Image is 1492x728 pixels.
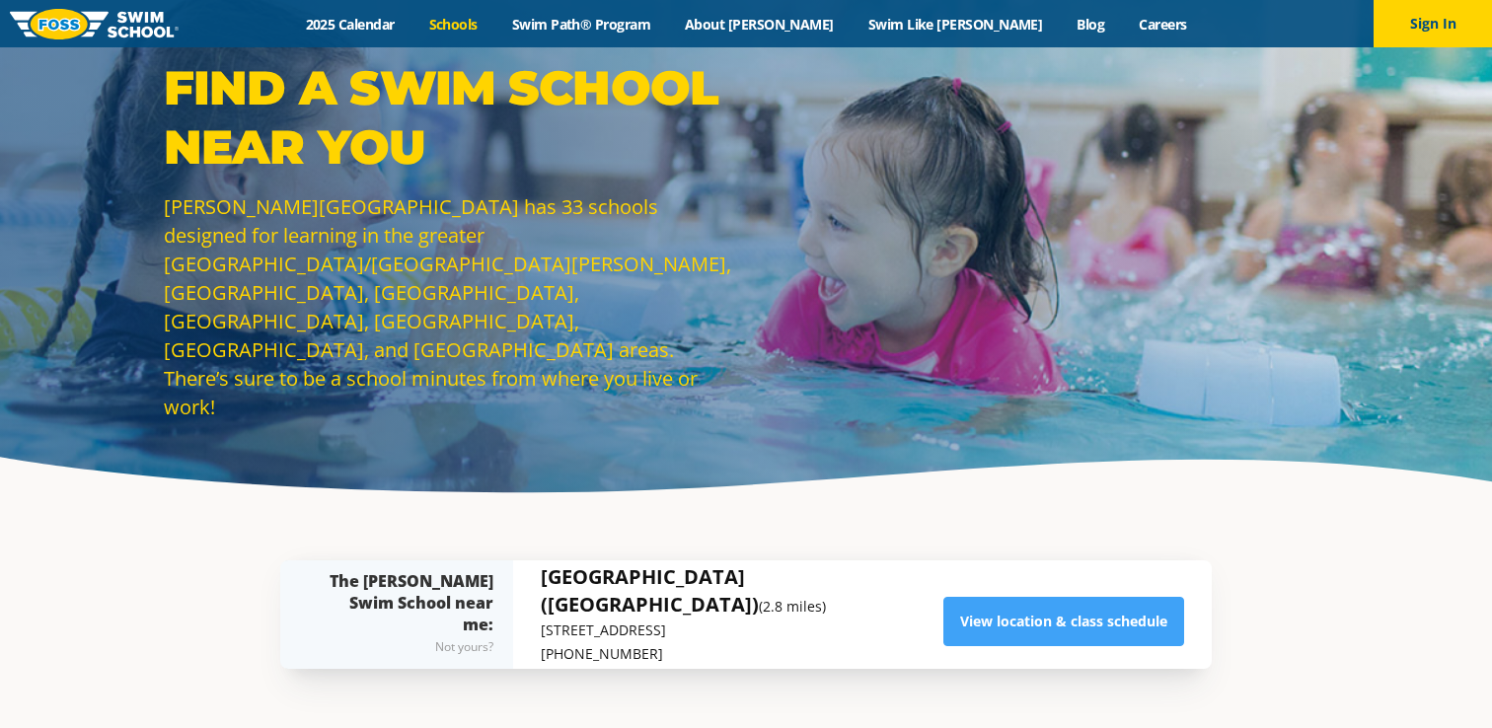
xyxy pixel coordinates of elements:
[541,563,943,619] h5: [GEOGRAPHIC_DATA] ([GEOGRAPHIC_DATA])
[1122,15,1204,34] a: Careers
[541,642,943,666] p: [PHONE_NUMBER]
[943,597,1184,646] a: View location & class schedule
[164,192,736,421] p: [PERSON_NAME][GEOGRAPHIC_DATA] has 33 schools designed for learning in the greater [GEOGRAPHIC_DA...
[320,635,493,659] div: Not yours?
[320,570,493,659] div: The [PERSON_NAME] Swim School near me:
[411,15,494,34] a: Schools
[541,619,943,642] p: [STREET_ADDRESS]
[759,597,826,616] small: (2.8 miles)
[494,15,667,34] a: Swim Path® Program
[10,9,179,39] img: FOSS Swim School Logo
[668,15,852,34] a: About [PERSON_NAME]
[851,15,1060,34] a: Swim Like [PERSON_NAME]
[288,15,411,34] a: 2025 Calendar
[1060,15,1122,34] a: Blog
[164,58,736,177] p: Find a Swim School Near You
